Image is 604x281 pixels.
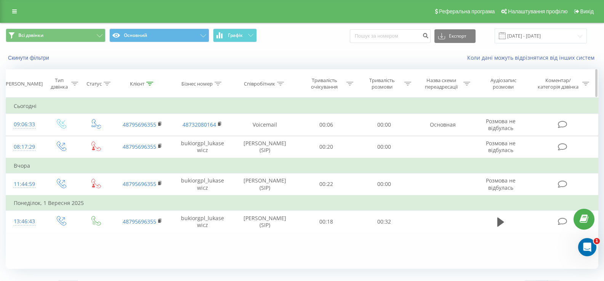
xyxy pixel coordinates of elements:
div: 13:46:43 [14,214,35,229]
div: Назва схеми переадресації [421,77,461,90]
div: Бізнес номер [181,81,213,87]
span: Графік [228,33,243,38]
td: 00:22 [297,173,355,195]
td: Сьогодні [6,98,598,114]
div: 08:17:29 [14,140,35,154]
td: Основная [413,114,473,136]
span: Реферальна програма [439,8,495,14]
span: Розмова не відбулась [486,177,516,191]
button: Скинути фільтри [6,54,53,61]
td: [PERSON_NAME] (SIP) [232,136,297,158]
span: Всі дзвінки [18,32,43,38]
td: bukiorgpl_lukasewicz [172,136,232,158]
span: Вихід [580,8,594,14]
button: Графік [213,29,257,42]
button: Всі дзвінки [6,29,106,42]
td: Voicemail [232,114,297,136]
td: bukiorgpl_lukasewicz [172,211,232,233]
iframe: Intercom live chat [578,238,596,256]
td: Понеділок, 1 Вересня 2025 [6,195,598,211]
span: Розмова не відбулась [486,140,516,154]
span: 1 [594,238,600,244]
div: Статус [87,81,102,87]
div: Клієнт [130,81,144,87]
td: 00:06 [297,114,355,136]
div: Тривалість розмови [362,77,402,90]
div: [PERSON_NAME] [4,81,43,87]
a: 48795696355 [123,143,156,150]
td: 00:00 [355,173,413,195]
td: 00:18 [297,211,355,233]
span: Налаштування профілю [508,8,567,14]
div: Аудіозапис розмови [480,77,527,90]
td: [PERSON_NAME] (SIP) [232,173,297,195]
span: Розмова не відбулась [486,117,516,132]
td: [PERSON_NAME] (SIP) [232,211,297,233]
td: Вчора [6,158,598,173]
div: 11:44:59 [14,177,35,192]
td: 00:32 [355,211,413,233]
button: Основний [109,29,209,42]
a: 48795696355 [123,180,156,187]
div: Тип дзвінка [50,77,69,90]
td: 00:00 [355,136,413,158]
div: Тривалість очікування [304,77,344,90]
td: 00:20 [297,136,355,158]
td: 00:00 [355,114,413,136]
div: Співробітник [244,81,275,87]
div: 09:06:33 [14,117,35,132]
a: 48732080164 [183,121,216,128]
td: bukiorgpl_lukasewicz [172,173,232,195]
div: Коментар/категорія дзвінка [536,77,580,90]
a: 48795696355 [123,121,156,128]
a: Коли дані можуть відрізнятися вiд інших систем [467,54,598,61]
input: Пошук за номером [350,29,431,43]
a: 48795696355 [123,218,156,225]
button: Експорт [434,29,476,43]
